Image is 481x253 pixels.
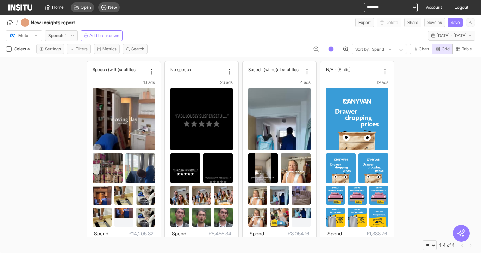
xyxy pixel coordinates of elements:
[123,44,148,54] button: Search
[16,19,18,26] span: /
[108,5,117,10] span: New
[327,230,342,236] span: Spend
[21,18,94,27] div: New insights report
[437,33,467,38] span: [DATE] - [DATE]
[170,80,233,85] div: 26 ads
[186,229,231,238] span: £5,455.34
[428,31,475,41] button: [DATE] - [DATE]
[448,18,463,27] button: Save
[93,67,118,72] h2: Speech (with
[14,46,33,51] span: Select all
[89,33,119,38] span: Add breakdown
[48,33,63,38] span: Speech
[36,44,64,54] button: Settings
[326,80,388,85] div: 19 ads
[93,67,146,72] div: Speech (with subtitles)
[326,67,351,72] h2: N/A - (Static)
[462,46,472,52] span: Table
[118,67,136,72] h2: subtitles)
[93,80,155,85] div: 13 ads
[404,18,421,27] button: Share
[45,30,78,41] button: Speech
[342,229,387,238] span: £1,338.76
[52,5,64,10] span: Home
[355,47,370,52] span: Sort by:
[276,67,299,72] h2: ut subtitles)
[81,30,123,41] button: Add breakdown
[131,46,144,52] span: Search
[108,229,154,238] span: £14,205.32
[170,67,191,72] h2: No speech
[6,18,18,27] button: /
[442,46,450,52] span: Grid
[410,44,432,54] button: Chart
[170,67,224,72] div: No speech
[250,230,264,236] span: Spend
[439,242,455,248] div: 1-4 of 4
[355,18,374,27] button: Export
[424,18,445,27] button: Save as
[67,44,91,54] button: Filters
[377,18,401,27] span: You cannot delete a preset report.
[377,18,401,27] button: Delete
[31,19,94,26] h4: New insights report
[432,44,453,54] button: Grid
[94,230,108,236] span: Spend
[452,44,475,54] button: Table
[94,44,120,54] button: Metrics
[248,67,302,72] div: Speech (without subtitles)
[45,46,61,52] span: Settings
[264,229,309,238] span: £3,054.16
[326,67,380,72] div: N/A - (Static)
[81,5,91,10] span: Open
[248,67,276,72] h2: Speech (witho
[419,46,429,52] span: Chart
[248,80,311,85] div: 4 ads
[8,4,32,11] img: Logo
[172,230,186,236] span: Spend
